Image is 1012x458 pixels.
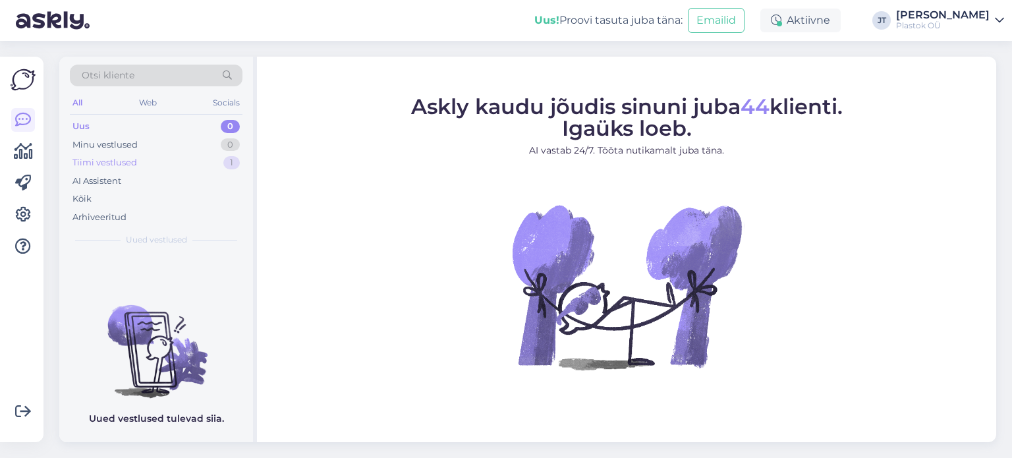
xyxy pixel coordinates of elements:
[534,13,683,28] div: Proovi tasuta juba täna:
[411,94,843,141] span: Askly kaudu jõudis sinuni juba klienti. Igaüks loeb.
[136,94,159,111] div: Web
[221,120,240,133] div: 0
[72,138,138,152] div: Minu vestlused
[221,138,240,152] div: 0
[72,192,92,206] div: Kõik
[82,69,134,82] span: Otsi kliente
[760,9,841,32] div: Aktiivne
[72,120,90,133] div: Uus
[411,144,843,157] p: AI vastab 24/7. Tööta nutikamalt juba täna.
[688,8,745,33] button: Emailid
[126,234,187,246] span: Uued vestlused
[741,94,770,119] span: 44
[11,67,36,92] img: Askly Logo
[89,412,224,426] p: Uued vestlused tulevad siia.
[223,156,240,169] div: 1
[508,168,745,405] img: No Chat active
[72,211,126,224] div: Arhiveeritud
[210,94,242,111] div: Socials
[70,94,85,111] div: All
[896,10,1004,31] a: [PERSON_NAME]Plastok OÜ
[72,156,137,169] div: Tiimi vestlused
[896,10,990,20] div: [PERSON_NAME]
[59,281,253,400] img: No chats
[72,175,121,188] div: AI Assistent
[896,20,990,31] div: Plastok OÜ
[534,14,559,26] b: Uus!
[872,11,891,30] div: JT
